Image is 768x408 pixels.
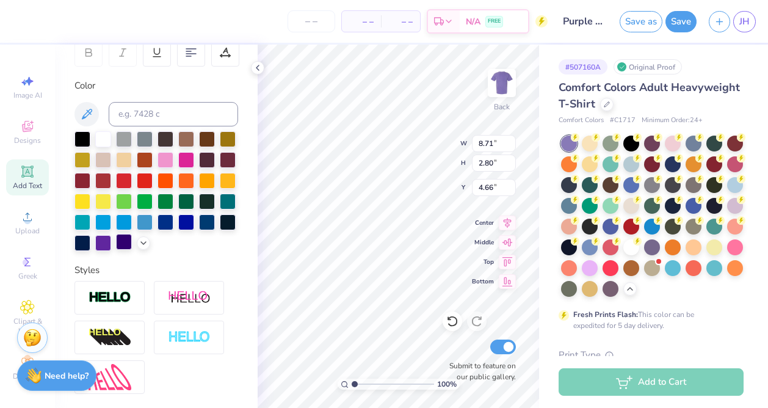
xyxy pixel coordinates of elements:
a: JH [733,11,756,32]
span: Decorate [13,371,42,381]
span: Middle [472,238,494,247]
span: Comfort Colors [559,115,604,126]
span: – – [388,15,413,28]
span: – – [349,15,374,28]
span: JH [739,15,750,29]
span: 100 % [437,379,457,390]
button: Save as [620,11,662,32]
img: Shadow [168,290,211,305]
img: 3d Illusion [89,328,131,348]
span: Image AI [13,90,42,100]
div: # 507160A [559,59,607,75]
input: e.g. 7428 c [109,102,238,126]
span: Bottom [472,277,494,286]
div: Back [494,101,510,112]
span: Designs [14,136,41,145]
div: Styles [74,263,238,277]
span: FREE [488,17,501,26]
img: Stroke [89,291,131,305]
img: Free Distort [89,364,131,390]
div: This color can be expedited for 5 day delivery. [573,309,723,331]
span: Add Text [13,181,42,191]
div: Print Type [559,348,744,362]
button: Save [665,11,697,32]
span: N/A [466,15,480,28]
span: Top [472,258,494,266]
span: Minimum Order: 24 + [642,115,703,126]
span: # C1717 [610,115,636,126]
span: Greek [18,271,37,281]
strong: Fresh Prints Flash: [573,310,638,319]
input: Untitled Design [554,9,614,34]
span: Upload [15,226,40,236]
label: Submit to feature on our public gallery. [443,360,516,382]
span: Clipart & logos [6,316,49,336]
span: Comfort Colors Adult Heavyweight T-Shirt [559,80,740,111]
strong: Need help? [45,370,89,382]
div: Original Proof [614,59,682,75]
div: Color [74,79,238,93]
img: Back [490,71,514,95]
span: Center [472,219,494,227]
input: – – [288,10,335,32]
img: Negative Space [168,330,211,344]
